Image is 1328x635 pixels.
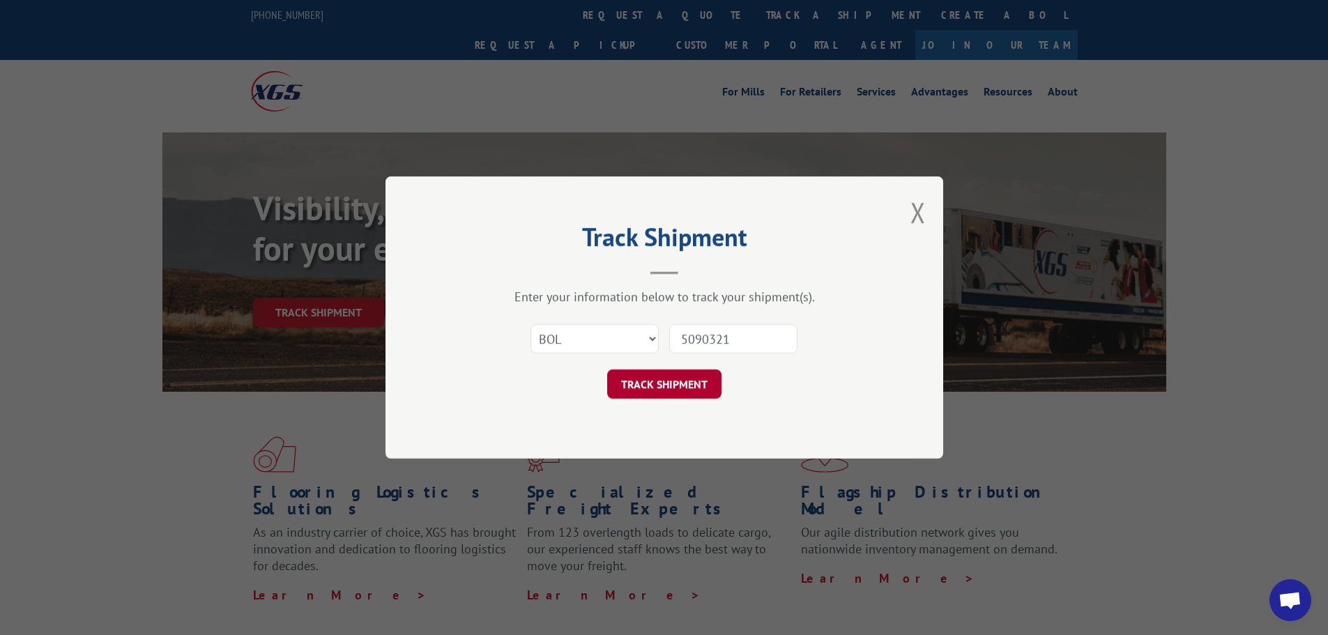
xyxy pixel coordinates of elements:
a: Open chat [1269,579,1311,621]
button: TRACK SHIPMENT [607,369,722,399]
h2: Track Shipment [455,227,873,254]
div: Enter your information below to track your shipment(s). [455,289,873,305]
input: Number(s) [669,324,797,353]
button: Close modal [910,194,926,231]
